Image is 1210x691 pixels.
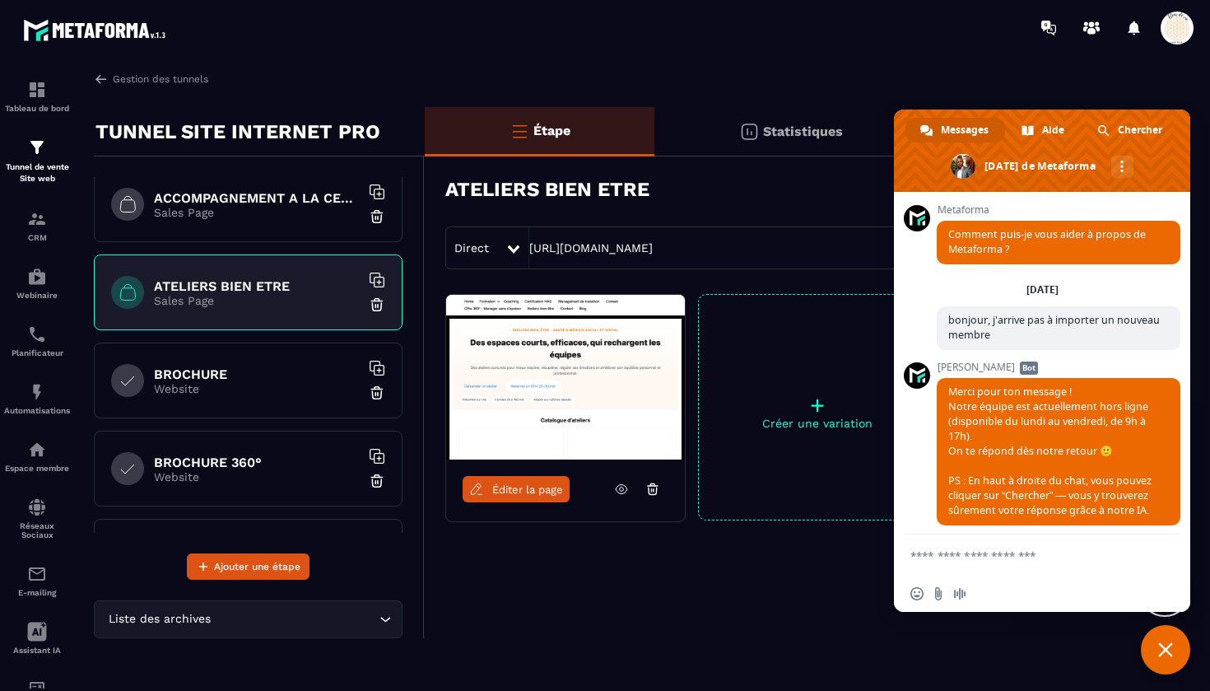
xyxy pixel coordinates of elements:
div: Fermer le chat [1141,625,1190,675]
div: Search for option [94,600,403,638]
img: automations [27,267,47,287]
span: Messages [941,118,989,142]
div: Aide [1007,118,1081,142]
a: automationsautomationsEspace membre [4,427,70,485]
a: formationformationTableau de bord [4,68,70,125]
p: Statistiques [763,124,843,139]
div: Chercher [1082,118,1179,142]
p: Assistant IA [4,646,70,655]
img: arrow [94,72,109,86]
img: formation [27,209,47,229]
img: automations [27,382,47,402]
div: Autres canaux [1111,156,1133,178]
p: TUNNEL SITE INTERNET PRO [95,115,380,148]
p: Website [154,470,360,483]
img: trash [369,296,385,313]
img: automations [27,440,47,460]
p: Tableau de bord [4,104,70,113]
a: [URL][DOMAIN_NAME] [529,241,653,254]
p: Étape [533,123,570,138]
img: social-network [27,497,47,517]
a: Assistant IA [4,609,70,667]
img: trash [369,473,385,489]
p: Tunnel de vente Site web [4,161,70,184]
textarea: Entrez votre message... [910,549,1138,563]
span: Insérer un emoji [910,587,924,600]
p: Webinaire [4,291,70,300]
a: emailemailE-mailing [4,552,70,609]
p: + [699,394,936,417]
p: Website [154,382,360,395]
span: Comment puis-je vous aider à propos de Metaforma ? [948,227,1146,256]
h6: ATELIERS BIEN ETRE [154,278,360,294]
div: [DATE] [1026,285,1059,295]
span: Chercher [1118,118,1162,142]
img: scheduler [27,324,47,344]
a: Éditer la page [463,476,570,502]
h3: ATELIERS BIEN ETRE [445,178,649,201]
img: stats.20deebd0.svg [739,122,759,142]
a: formationformationTunnel de vente Site web [4,125,70,197]
img: email [27,564,47,584]
p: Automatisations [4,406,70,415]
span: Merci pour ton message ! Notre équipe est actuellement hors ligne (disponible du lundi au vendred... [948,385,1152,517]
img: bars-o.4a397970.svg [510,121,529,141]
img: trash [369,208,385,225]
span: Envoyer un fichier [932,587,945,600]
div: Messages [905,118,1005,142]
span: bonjour, j'arrive pas à importer un nouveau membre [948,313,1160,342]
span: [PERSON_NAME] [937,362,1180,373]
h6: ACCOMPAGNEMENT A LA CERTIFICATION HAS [154,190,360,206]
p: Sales Page [154,294,360,307]
span: Metaforma [937,204,1180,216]
img: trash [369,385,385,401]
span: Bot [1020,362,1038,375]
p: Sales Page [154,206,360,219]
a: automationsautomationsWebinaire [4,254,70,312]
p: E-mailing [4,588,70,597]
p: CRM [4,233,70,242]
a: automationsautomationsAutomatisations [4,370,70,427]
img: logo [23,15,171,45]
img: formation [27,80,47,100]
img: image [446,295,685,460]
a: social-networksocial-networkRéseaux Sociaux [4,485,70,552]
span: Ajouter une étape [214,558,300,575]
span: Message audio [953,587,966,600]
input: Search for option [214,610,375,628]
button: Ajouter une étape [187,553,309,580]
p: Créer une variation [699,417,936,430]
a: schedulerschedulerPlanificateur [4,312,70,370]
p: Planificateur [4,348,70,357]
h6: BROCHURE 360° [154,455,360,470]
p: Espace membre [4,464,70,473]
h6: BROCHURE [154,367,360,382]
span: Direct [454,241,489,254]
span: Aide [1042,118,1064,142]
a: formationformationCRM [4,197,70,254]
img: formation [27,138,47,157]
a: Gestion des tunnels [94,72,208,86]
p: Réseaux Sociaux [4,521,70,539]
span: Liste des archives [105,610,214,628]
span: Éditer la page [492,483,563,496]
